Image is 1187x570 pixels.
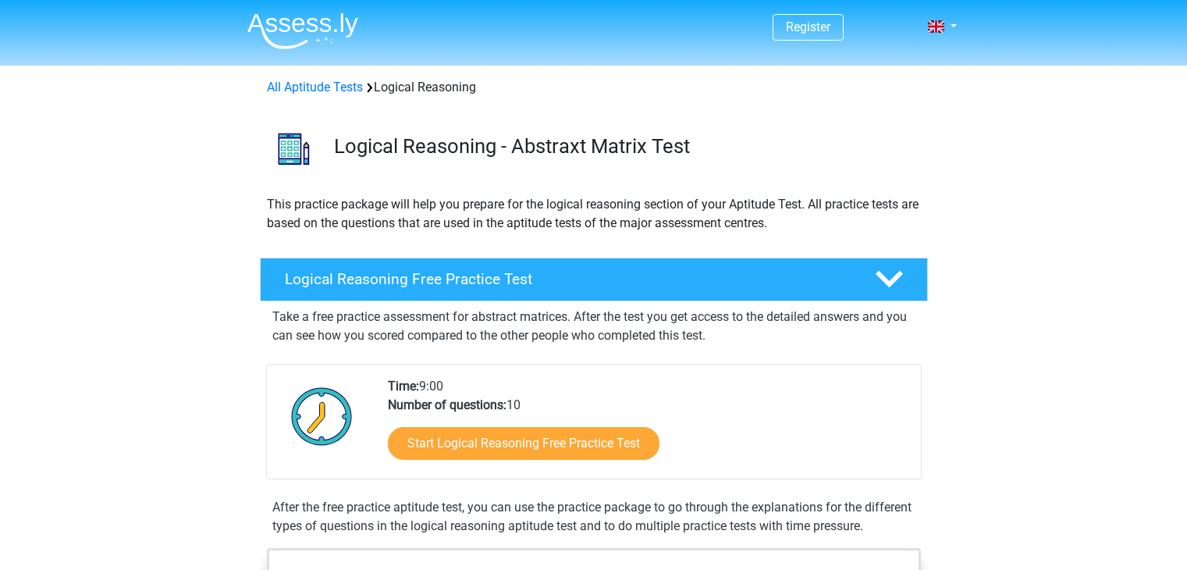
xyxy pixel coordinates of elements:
[272,308,915,345] p: Take a free practice assessment for abstract matrices. After the test you get access to the detai...
[254,258,934,301] a: Logical Reasoning Free Practice Test
[285,270,850,288] h4: Logical Reasoning Free Practice Test
[266,498,922,536] div: After the free practice aptitude test, you can use the practice package to go through the explana...
[267,195,921,233] p: This practice package will help you prepare for the logical reasoning section of your Aptitude Te...
[261,78,927,97] div: Logical Reasoning
[283,377,361,455] img: Clock
[388,379,419,394] b: Time:
[247,12,358,49] img: Assessly
[388,397,506,412] b: Number of questions:
[334,134,915,159] h3: Logical Reasoning - Abstraxt Matrix Test
[267,80,363,94] a: All Aptitude Tests
[388,427,659,460] a: Start Logical Reasoning Free Practice Test
[786,20,830,34] a: Register
[261,116,327,182] img: logical reasoning
[376,377,920,479] div: 9:00 10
